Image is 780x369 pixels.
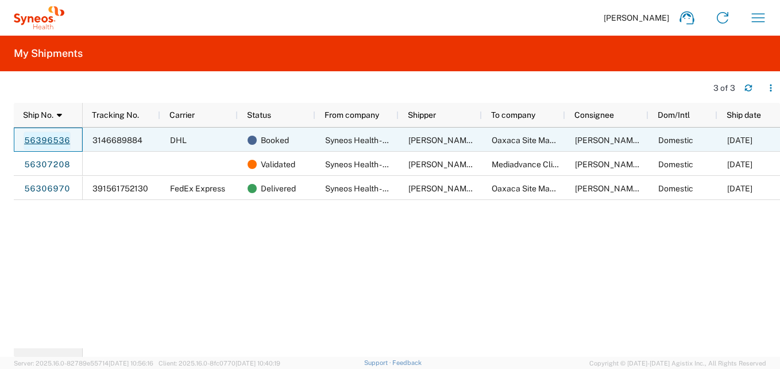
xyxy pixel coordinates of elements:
span: Marco Sanchez Bustillos - Leonel Ramirez [575,160,777,169]
a: 56307208 [24,156,71,174]
a: Support [364,359,393,366]
span: Edson Nava o Diego Alvarez [408,160,547,169]
span: DHL [170,136,187,145]
span: From company [325,110,379,120]
span: 3146689884 [92,136,142,145]
span: Shipper [408,110,436,120]
span: Andrea Alicia Colli Dominguez - Beatriz Elena Mayoral [575,184,775,193]
span: Domestic [658,184,693,193]
span: Ship No. [23,110,53,120]
a: 56306970 [24,180,71,198]
span: Status [247,110,271,120]
span: Dom/Intl [658,110,690,120]
h2: My Shipments [14,47,83,60]
span: FedEx Express [170,184,225,193]
span: 08/11/2025 [727,160,752,169]
span: Syneos Health - Grupo Logístico y para la Salud [325,136,496,145]
span: Tracking No. [92,110,139,120]
span: [PERSON_NAME] [604,13,669,23]
span: To company [491,110,535,120]
span: Client: 2025.16.0-8fc0770 [159,360,280,367]
span: Andrea Alicia Colli Dominguez - Beatriz Elena Mayoral [575,136,775,145]
span: Oaxaca Site Management Organization S.C. (OSMO) Investigacion Clinica [492,184,760,193]
span: Booked [261,128,289,152]
span: Server: 2025.16.0-82789e55714 [14,360,153,367]
span: Consignee [574,110,614,120]
span: Edson Nava o Diego Alvarez [408,136,547,145]
span: Domestic [658,160,693,169]
span: 391561752130 [92,184,148,193]
span: Domestic [658,136,693,145]
a: 56396536 [24,132,71,150]
span: 08/11/2025 [727,136,752,145]
a: Feedback [392,359,422,366]
span: 07/30/2025 [727,184,752,193]
span: Edson Nava o Diego Alvarez [408,184,547,193]
span: Mediadvance Clinical, site 2125 [492,160,607,169]
span: Copyright © [DATE]-[DATE] Agistix Inc., All Rights Reserved [589,358,766,368]
div: 3 of 3 [713,83,735,93]
span: [DATE] 10:40:19 [235,360,280,367]
span: Syneos Health - Grupo Logistico para la Salud [325,160,491,169]
span: Carrier [169,110,195,120]
span: Ship date [727,110,761,120]
span: Syneos Health - Grupo Logístico y para la Salud [325,184,496,193]
span: Delivered [261,176,296,201]
span: [DATE] 10:56:16 [109,360,153,367]
span: Validated [261,152,295,176]
span: Oaxaca Site Management Organization S.C. (OSMO) Investigacion Clinica [492,136,760,145]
